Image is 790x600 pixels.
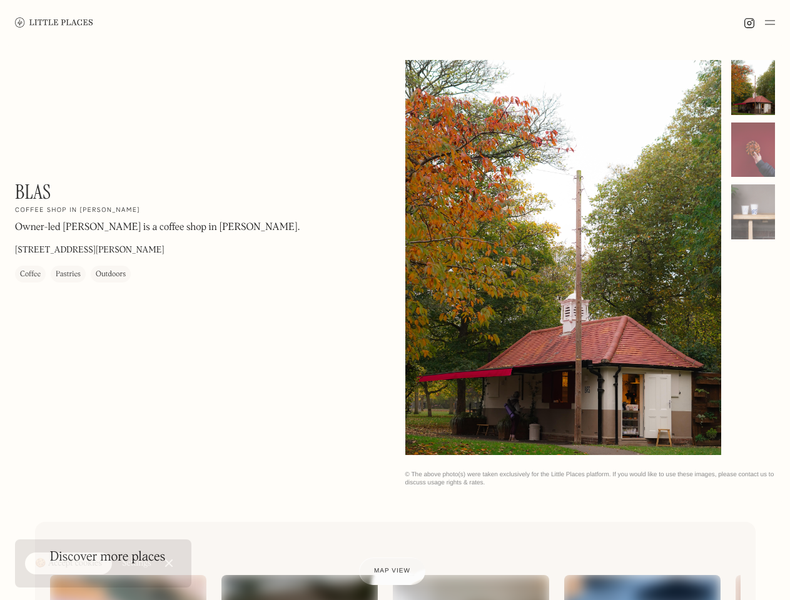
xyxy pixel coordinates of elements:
[25,552,112,575] a: 🍪 Accept cookies
[122,559,151,567] div: Settings
[15,180,51,204] h1: Blas
[122,549,151,577] a: Settings
[56,268,81,281] div: Pastries
[20,268,41,281] div: Coffee
[96,268,126,281] div: Outdoors
[15,206,140,215] h2: Coffee shop in [PERSON_NAME]
[15,244,165,257] p: [STREET_ADDRESS][PERSON_NAME]
[405,471,776,487] div: © The above photo(s) were taken exclusively for the Little Places platform. If you would like to ...
[15,220,300,235] p: Owner-led [PERSON_NAME] is a coffee shop in [PERSON_NAME].
[35,557,102,570] div: 🍪 Accept cookies
[374,567,410,574] span: Map view
[359,557,425,585] a: Map view
[156,551,181,576] a: Close Cookie Popup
